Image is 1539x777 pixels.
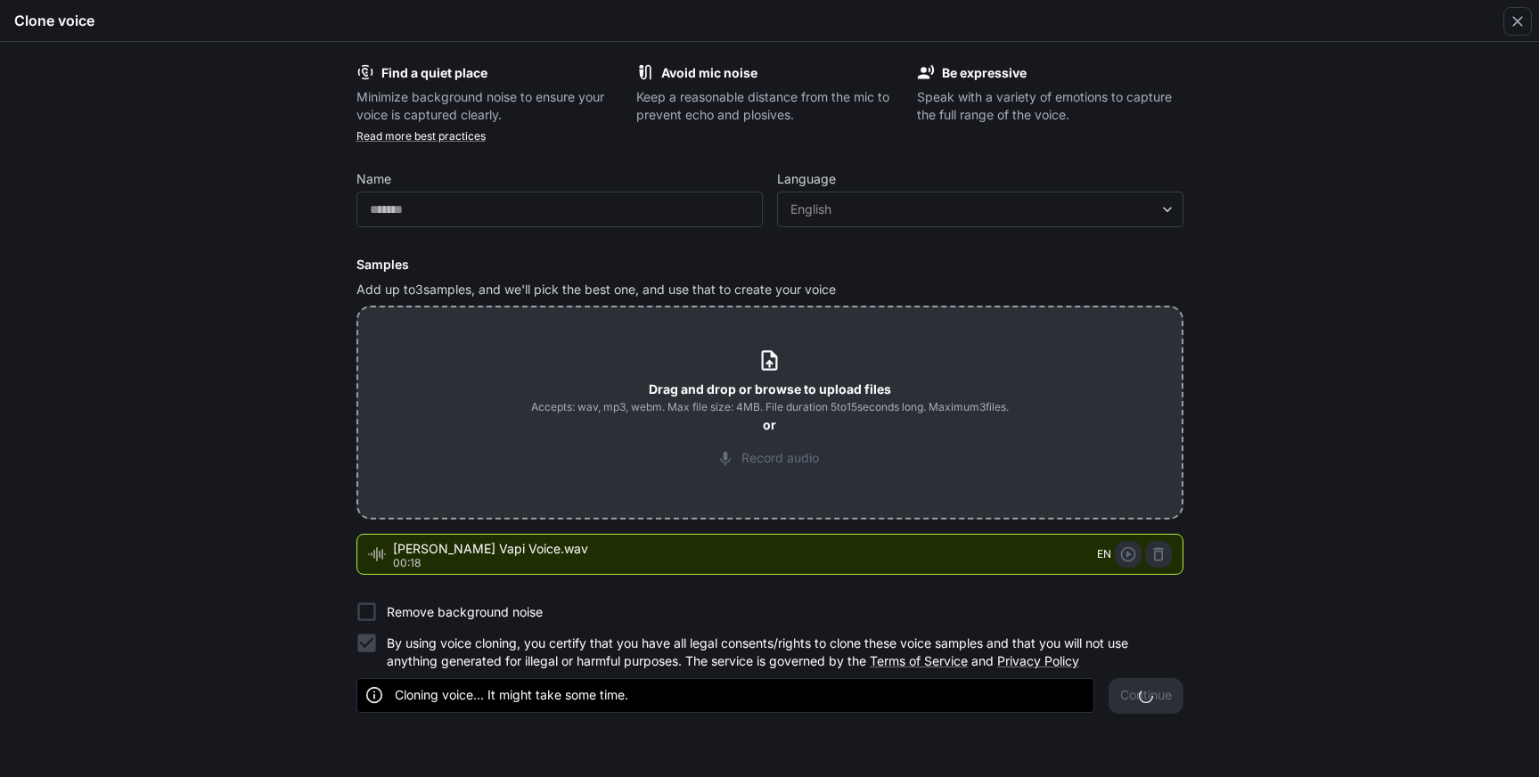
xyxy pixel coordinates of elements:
[387,603,543,621] p: Remove background noise
[661,65,757,80] b: Avoid mic noise
[1097,545,1111,563] span: EN
[356,256,1183,274] h6: Samples
[763,417,776,432] b: or
[531,398,1009,416] span: Accepts: wav, mp3, webm. Max file size: 4MB. File duration 5 to 15 seconds long. Maximum 3 files.
[917,88,1183,124] p: Speak with a variety of emotions to capture the full range of the voice.
[778,200,1183,218] div: English
[395,679,628,711] div: Cloning voice... It might take some time.
[14,11,94,30] h5: Clone voice
[356,129,486,143] a: Read more best practices
[393,540,1097,558] span: [PERSON_NAME] Vapi Voice.wav
[870,653,968,668] a: Terms of Service
[649,381,891,397] b: Drag and drop or browse to upload files
[387,634,1169,670] p: By using voice cloning, you certify that you have all legal consents/rights to clone these voice ...
[393,558,1097,568] p: 00:18
[356,173,391,185] p: Name
[636,88,903,124] p: Keep a reasonable distance from the mic to prevent echo and plosives.
[777,173,836,185] p: Language
[381,65,487,80] b: Find a quiet place
[997,653,1079,668] a: Privacy Policy
[790,200,1154,218] div: English
[942,65,1027,80] b: Be expressive
[356,281,1183,299] p: Add up to 3 samples, and we'll pick the best one, and use that to create your voice
[356,88,623,124] p: Minimize background noise to ensure your voice is captured clearly.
